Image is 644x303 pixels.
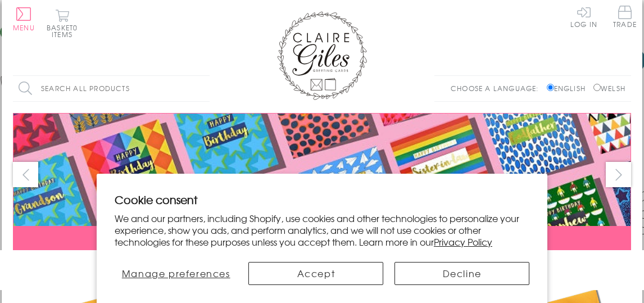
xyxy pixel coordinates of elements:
button: Accept [248,262,383,285]
span: Manage preferences [122,266,230,280]
button: Menu [13,7,35,31]
img: Claire Giles Greetings Cards [277,11,367,100]
button: Decline [394,262,529,285]
p: Choose a language: [451,83,545,93]
h2: Cookie consent [115,192,529,207]
p: We and our partners, including Shopify, use cookies and other technologies to personalize your ex... [115,212,529,247]
span: Trade [613,6,637,28]
label: Welsh [593,83,625,93]
span: 0 items [52,22,78,39]
label: English [547,83,591,93]
button: Manage preferences [115,262,238,285]
a: Trade [613,6,637,30]
button: next [606,162,631,187]
input: Search all products [13,76,210,101]
a: Log In [570,6,597,28]
span: Menu [13,22,35,33]
button: prev [13,162,38,187]
a: Privacy Policy [434,235,492,248]
input: Welsh [593,84,601,91]
input: Search [198,76,210,101]
button: Basket0 items [47,9,78,38]
input: English [547,84,554,91]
